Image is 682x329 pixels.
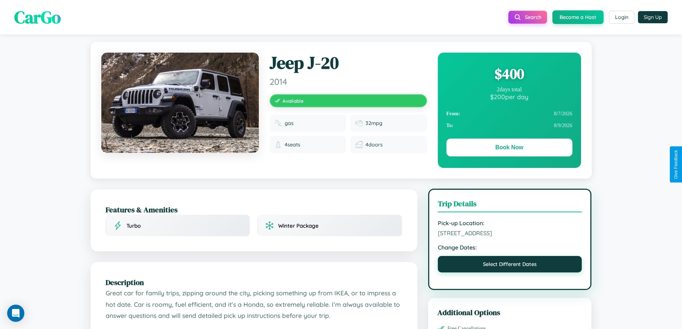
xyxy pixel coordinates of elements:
[126,222,141,229] span: Turbo
[438,198,582,212] h3: Trip Details
[638,11,668,23] button: Sign Up
[508,11,547,24] button: Search
[106,277,402,287] h2: Description
[366,120,382,126] span: 32 mpg
[673,150,678,179] div: Give Feedback
[7,305,24,322] div: Open Intercom Messenger
[446,86,572,93] div: 2 days total
[525,14,541,20] span: Search
[437,307,582,318] h3: Additional Options
[355,141,363,148] img: Doors
[106,204,402,215] h2: Features & Amenities
[446,111,460,117] strong: From:
[446,64,572,83] div: $ 400
[278,222,319,229] span: Winter Package
[446,108,572,120] div: 8 / 7 / 2026
[275,120,282,127] img: Fuel type
[101,53,259,153] img: Jeep J-20 2014
[446,139,572,156] button: Book Now
[438,244,582,251] strong: Change Dates:
[366,141,383,148] span: 4 doors
[270,76,427,87] span: 2014
[355,120,363,127] img: Fuel efficiency
[552,10,604,24] button: Become a Host
[285,141,300,148] span: 4 seats
[270,53,427,73] h1: Jeep J-20
[282,98,304,104] span: Available
[275,141,282,148] img: Seats
[609,11,634,24] button: Login
[285,120,294,126] span: gas
[446,120,572,131] div: 8 / 9 / 2026
[14,5,61,29] span: CarGo
[446,93,572,101] div: $ 200 per day
[438,256,582,272] button: Select Different Dates
[438,229,582,237] span: [STREET_ADDRESS]
[438,219,582,227] strong: Pick-up Location:
[446,122,454,129] strong: To:
[106,287,402,321] p: Great car for family trips, zipping around the city, picking something up from IKEA, or to impres...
